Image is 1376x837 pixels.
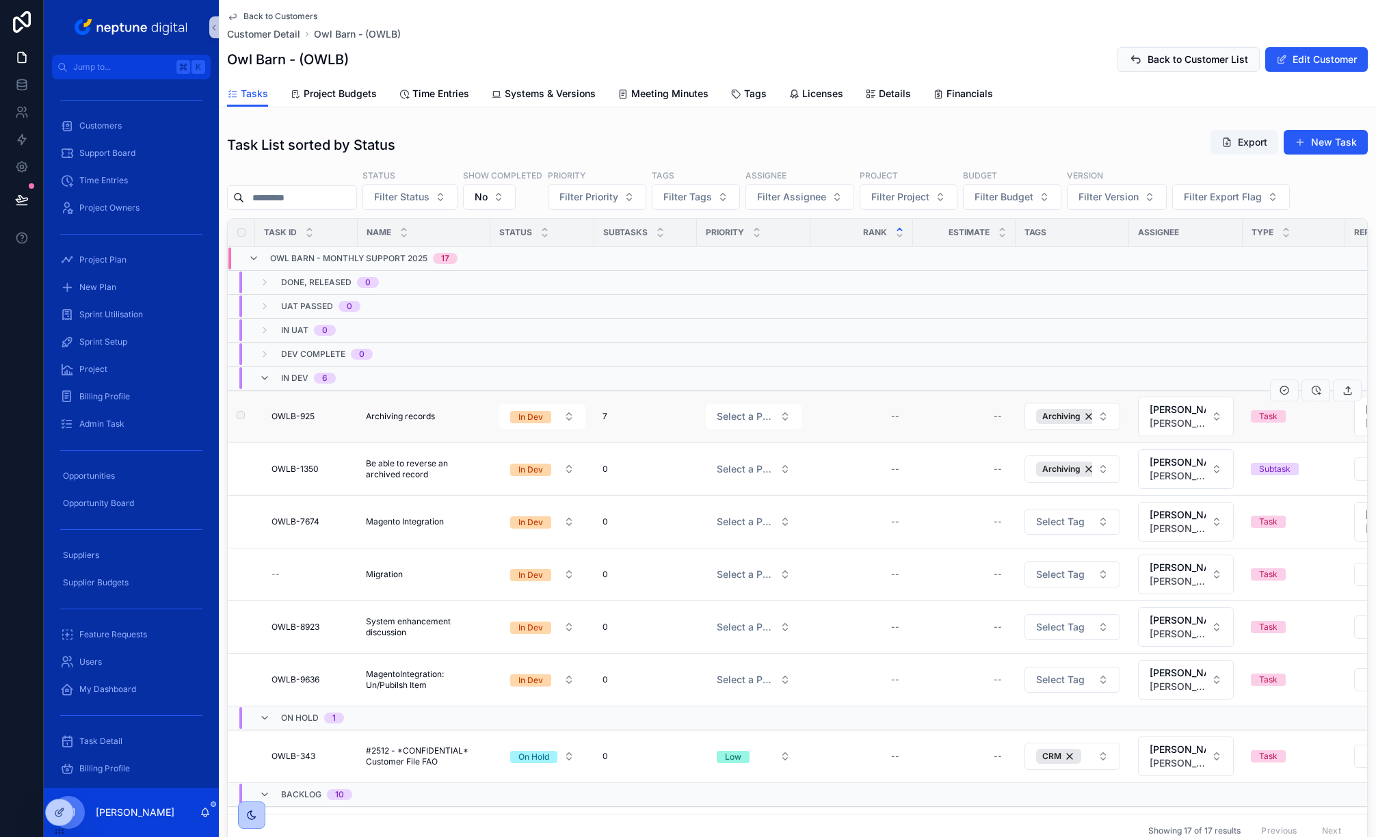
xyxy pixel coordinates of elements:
[1150,455,1206,469] span: [PERSON_NAME]
[52,248,211,272] a: Project Plan
[1024,455,1120,483] button: Select Button
[1138,660,1234,700] button: Select Button
[79,364,107,375] span: Project
[499,562,585,587] button: Select Button
[1251,568,1337,581] a: Task
[603,411,607,422] span: 7
[1138,555,1234,594] button: Select Button
[314,27,401,41] a: Owl Barn - (OWLB)
[705,614,802,640] a: Select Button
[366,745,482,767] a: #2512 - *CONFIDENTIAL* Customer File FAO
[1184,190,1262,204] span: Filter Export Flag
[1137,607,1234,648] a: Select Button
[52,543,211,568] a: Suppliers
[366,458,482,480] span: Be able to reverse an archived record
[63,470,115,481] span: Opportunities
[1036,462,1100,477] button: Unselect 38
[499,615,585,639] button: Select Button
[272,751,349,762] a: OWLB-343
[475,190,488,204] span: No
[921,669,1007,691] a: --
[1138,449,1234,489] button: Select Button
[281,349,345,360] span: Dev Complete
[1079,190,1139,204] span: Filter Version
[1042,751,1061,762] span: CRM
[281,789,321,800] span: Backlog
[1036,409,1100,424] button: Unselect 38
[272,751,315,762] span: OWLB-343
[52,168,211,193] a: Time Entries
[227,27,300,41] a: Customer Detail
[1150,508,1206,522] span: [PERSON_NAME]
[505,87,596,101] span: Systems & Versions
[603,516,608,527] span: 0
[1024,509,1120,535] button: Select Button
[79,175,128,186] span: Time Entries
[603,569,608,580] span: 0
[921,458,1007,480] a: --
[193,62,204,72] span: K
[871,190,929,204] span: Filter Project
[717,410,774,423] span: Select a Priority
[1024,403,1120,430] button: Select Button
[1024,743,1120,770] button: Select Button
[272,464,349,475] a: OWLB-1350
[79,391,130,402] span: Billing Profile
[603,674,608,685] span: 0
[1259,674,1278,686] div: Task
[1024,227,1046,238] span: Tags
[706,404,802,429] button: Select Button
[603,227,648,238] span: Subtasks
[366,516,444,527] span: Magento Integration
[63,498,134,509] span: Opportunity Board
[819,563,905,585] a: --
[994,464,1002,475] div: --
[270,253,427,264] span: Owl Barn - Monthly Support 2025
[366,669,482,691] span: MagentoIntegration: Un/Pubilsh Item
[1150,627,1206,641] span: [PERSON_NAME][EMAIL_ADDRESS][PERSON_NAME][DOMAIN_NAME]
[1259,410,1278,423] div: Task
[52,570,211,595] a: Supplier Budgets
[994,751,1002,762] div: --
[603,411,689,422] a: 7
[52,622,211,647] a: Feature Requests
[933,81,993,109] a: Financials
[730,81,767,109] a: Tags
[52,491,211,516] a: Opportunity Board
[994,622,1002,633] div: --
[52,357,211,382] a: Project
[631,87,709,101] span: Meeting Minutes
[1150,574,1206,588] span: [PERSON_NAME][EMAIL_ADDRESS][PERSON_NAME][DOMAIN_NAME]
[947,87,993,101] span: Financials
[1137,736,1234,777] a: Select Button
[79,254,127,265] span: Project Plan
[290,81,377,109] a: Project Budgets
[366,516,482,527] a: Magento Integration
[79,148,135,159] span: Support Board
[518,751,549,763] div: On Hold
[1137,554,1234,595] a: Select Button
[994,411,1002,422] div: --
[52,275,211,300] a: New Plan
[1150,613,1206,627] span: [PERSON_NAME]
[1172,184,1290,210] button: Select Button
[412,87,469,101] span: Time Entries
[865,81,911,109] a: Details
[706,509,802,534] button: Select Button
[705,456,802,482] a: Select Button
[79,418,124,429] span: Admin Task
[272,516,319,527] span: OWLB-7674
[366,616,482,638] a: System enhancement discussion
[860,169,898,181] label: Project
[1042,464,1081,475] span: Archiving
[1150,403,1206,416] span: [PERSON_NAME]
[499,561,586,587] a: Select Button
[1150,680,1206,693] span: [PERSON_NAME][EMAIL_ADDRESS][PERSON_NAME][DOMAIN_NAME]
[272,569,349,580] a: --
[1284,130,1368,155] button: New Task
[1024,666,1121,693] a: Select Button
[603,516,689,527] a: 0
[79,120,122,131] span: Customers
[603,464,689,475] a: 0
